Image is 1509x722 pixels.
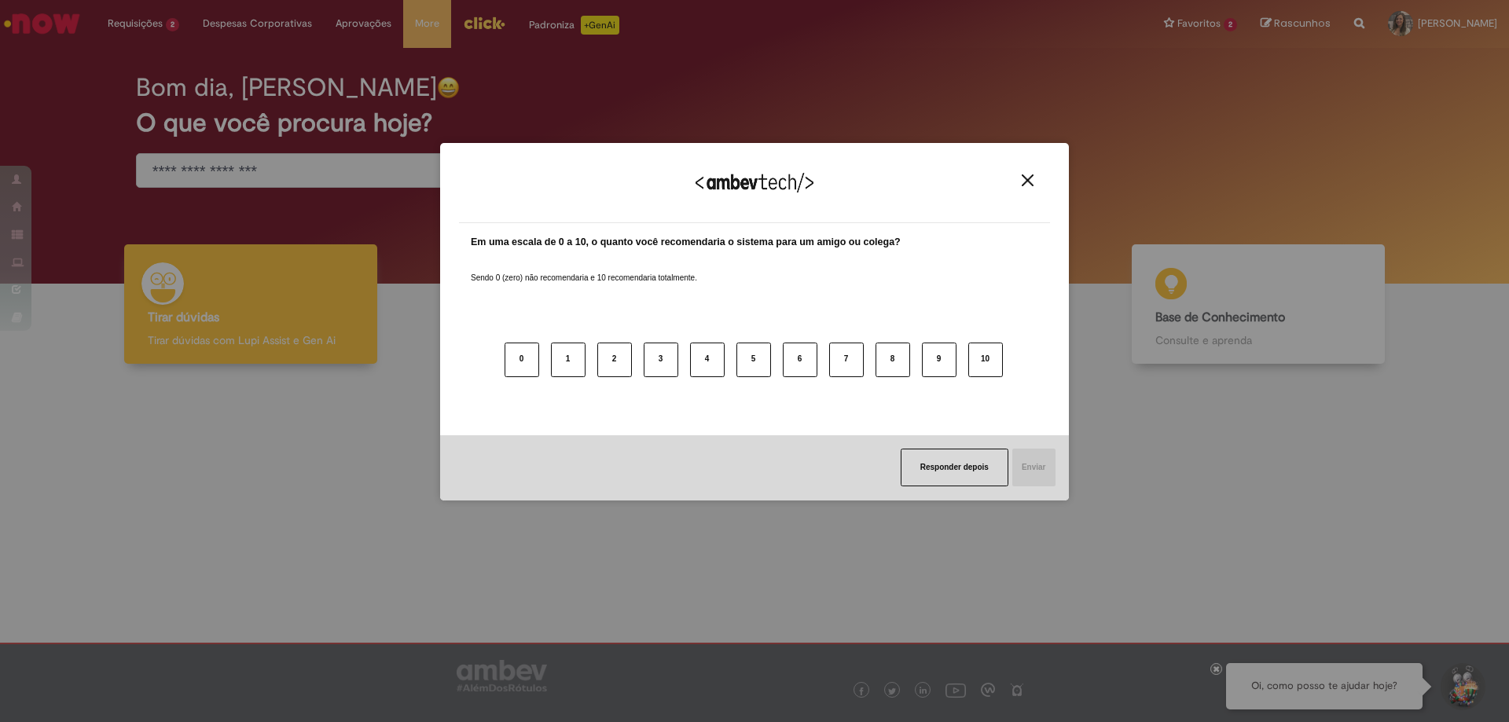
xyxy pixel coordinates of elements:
button: 5 [736,343,771,377]
button: Close [1017,174,1038,187]
button: 10 [968,343,1003,377]
button: Responder depois [901,449,1008,486]
label: Sendo 0 (zero) não recomendaria e 10 recomendaria totalmente. [471,254,697,284]
button: 7 [829,343,864,377]
button: 8 [876,343,910,377]
button: 3 [644,343,678,377]
button: 6 [783,343,817,377]
button: 9 [922,343,956,377]
img: Logo Ambevtech [696,173,813,192]
button: 2 [597,343,632,377]
img: Close [1022,174,1034,186]
button: 4 [690,343,725,377]
label: Em uma escala de 0 a 10, o quanto você recomendaria o sistema para um amigo ou colega? [471,235,901,250]
button: 1 [551,343,586,377]
button: 0 [505,343,539,377]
